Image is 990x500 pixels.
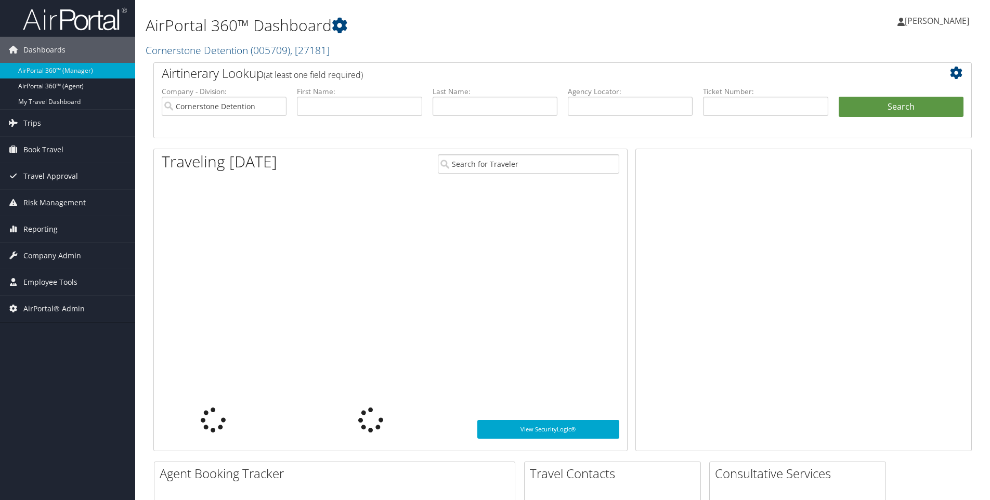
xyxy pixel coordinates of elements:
[162,86,286,97] label: Company - Division:
[264,69,363,81] span: (at least one field required)
[568,86,693,97] label: Agency Locator:
[23,190,86,216] span: Risk Management
[530,465,700,482] h2: Travel Contacts
[839,97,963,117] button: Search
[23,269,77,295] span: Employee Tools
[251,43,290,57] span: ( 005709 )
[162,64,895,82] h2: Airtinerary Lookup
[23,216,58,242] span: Reporting
[905,15,969,27] span: [PERSON_NAME]
[477,420,619,439] a: View SecurityLogic®
[23,110,41,136] span: Trips
[162,151,277,173] h1: Traveling [DATE]
[23,163,78,189] span: Travel Approval
[160,465,515,482] h2: Agent Booking Tracker
[438,154,619,174] input: Search for Traveler
[23,37,66,63] span: Dashboards
[897,5,980,36] a: [PERSON_NAME]
[23,7,127,31] img: airportal-logo.png
[146,15,701,36] h1: AirPortal 360™ Dashboard
[23,243,81,269] span: Company Admin
[715,465,885,482] h2: Consultative Services
[23,296,85,322] span: AirPortal® Admin
[290,43,330,57] span: , [ 27181 ]
[146,43,330,57] a: Cornerstone Detention
[703,86,828,97] label: Ticket Number:
[23,137,63,163] span: Book Travel
[297,86,422,97] label: First Name:
[433,86,557,97] label: Last Name:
